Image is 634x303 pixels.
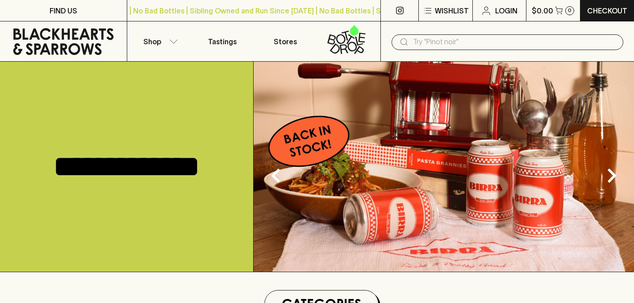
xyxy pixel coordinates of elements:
p: FIND US [50,5,77,16]
button: Previous [258,158,294,194]
p: Stores [274,36,297,47]
input: Try "Pinot noir" [413,35,616,49]
a: Stores [254,21,317,61]
a: Tastings [191,21,254,61]
p: $0.00 [532,5,553,16]
p: Login [495,5,517,16]
p: Checkout [587,5,627,16]
img: optimise [254,62,634,272]
p: Wishlist [435,5,469,16]
button: Next [594,158,630,194]
button: Shop [127,21,191,61]
p: Shop [143,36,161,47]
p: 0 [568,8,571,13]
p: Tastings [208,36,237,47]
